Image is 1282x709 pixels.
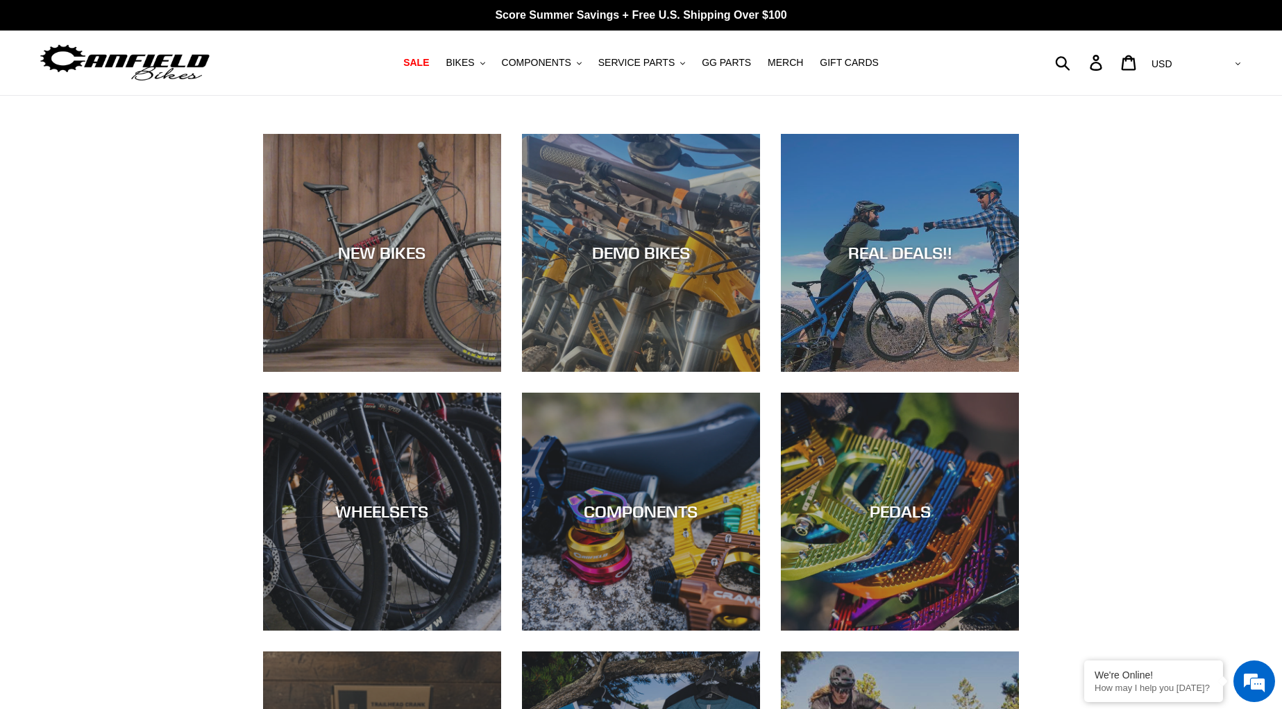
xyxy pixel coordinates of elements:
span: SALE [403,57,429,69]
span: GG PARTS [702,57,751,69]
a: WHEELSETS [263,393,501,631]
div: PEDALS [781,502,1019,522]
span: GIFT CARDS [820,57,879,69]
div: WHEELSETS [263,502,501,522]
span: SERVICE PARTS [598,57,675,69]
span: MERCH [768,57,803,69]
div: We're Online! [1095,669,1213,681]
a: MERCH [761,53,810,72]
button: BIKES [439,53,491,72]
a: REAL DEALS!! [781,134,1019,372]
a: NEW BIKES [263,134,501,372]
span: BIKES [446,57,474,69]
a: GIFT CARDS [813,53,886,72]
a: DEMO BIKES [522,134,760,372]
div: NEW BIKES [263,243,501,263]
div: COMPONENTS [522,502,760,522]
a: COMPONENTS [522,393,760,631]
input: Search [1063,47,1098,78]
div: DEMO BIKES [522,243,760,263]
div: REAL DEALS!! [781,243,1019,263]
span: COMPONENTS [502,57,571,69]
a: SALE [396,53,436,72]
a: PEDALS [781,393,1019,631]
button: SERVICE PARTS [591,53,692,72]
img: Canfield Bikes [38,41,212,85]
a: GG PARTS [695,53,758,72]
p: How may I help you today? [1095,683,1213,693]
button: COMPONENTS [495,53,589,72]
